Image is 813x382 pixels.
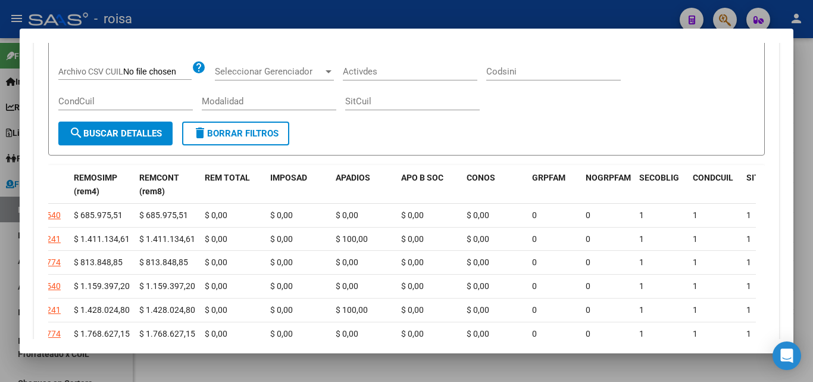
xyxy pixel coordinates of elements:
span: 1 [693,210,698,220]
span: $ 0,00 [467,281,489,291]
span: $ 1.159.397,20 [139,281,195,291]
span: $ 1.411.134,61 [74,234,130,244]
span: REM TOTAL [205,173,250,182]
span: 1 [746,329,751,338]
span: $ 100,00 [336,234,368,244]
span: Seleccionar Gerenciador [215,66,323,77]
span: $ 1.159.397,20 [74,281,130,291]
span: GRPFAM [532,173,565,182]
span: $ 813.848,85 [139,257,188,267]
span: Borrar Filtros [193,128,279,139]
span: 1 [639,234,644,244]
span: 0 [532,329,537,338]
span: 1 [746,281,751,291]
span: REMCONT (rem8) [139,173,179,196]
datatable-header-cell: GRPFAM [527,165,581,204]
span: 0 [586,329,590,338]
span: $ 813.848,85 [74,257,123,267]
span: $ 0,00 [467,234,489,244]
span: $ 0,00 [467,257,489,267]
span: 0 [532,257,537,267]
span: $ 0,00 [270,281,293,291]
div: Open Intercom Messenger [773,341,801,370]
span: 0 [586,234,590,244]
span: SECOBLIG [639,173,679,182]
span: $ 0,00 [467,329,489,338]
span: $ 0,00 [205,329,227,338]
span: 1 [746,234,751,244]
span: APO B SOC [401,173,443,182]
span: Buscar Detalles [69,128,162,139]
span: $ 0,00 [336,329,358,338]
span: $ 0,00 [401,210,424,220]
span: $ 0,00 [467,305,489,315]
span: $ 685.975,51 [74,210,123,220]
span: $ 0,00 [270,257,293,267]
datatable-header-cell: REM TOTAL [200,165,265,204]
span: 1 [693,305,698,315]
span: $ 0,00 [401,305,424,315]
datatable-header-cell: IMPOSAD [265,165,331,204]
span: APADIOS [336,173,370,182]
span: $ 0,00 [270,305,293,315]
span: 1 [639,257,644,267]
span: $ 0,00 [205,305,227,315]
span: $ 1.411.134,61 [139,234,195,244]
span: $ 1.768.627,15 [74,329,130,338]
button: Borrar Filtros [182,122,289,145]
span: 0 [586,305,590,315]
input: Archivo CSV CUIL [123,67,192,77]
span: $ 0,00 [467,210,489,220]
span: 0 [586,210,590,220]
datatable-header-cell: NOGRPFAM [581,165,634,204]
span: $ 0,00 [401,257,424,267]
span: $ 0,00 [401,234,424,244]
span: Archivo CSV CUIL [58,67,123,76]
span: 1 [693,257,698,267]
span: 1 [639,210,644,220]
span: 1 [639,329,644,338]
span: $ 0,00 [205,234,227,244]
span: SITCUIL [746,173,777,182]
datatable-header-cell: SITCUIL [742,165,795,204]
span: $ 0,00 [270,234,293,244]
span: $ 100,00 [336,305,368,315]
datatable-header-cell: CONDCUIL [688,165,742,204]
span: 1 [693,281,698,291]
span: $ 0,00 [270,210,293,220]
span: 0 [586,257,590,267]
span: $ 0,00 [205,210,227,220]
span: $ 0,00 [270,329,293,338]
mat-icon: delete [193,126,207,140]
span: $ 0,00 [336,281,358,291]
span: 1 [639,281,644,291]
span: 0 [586,281,590,291]
span: $ 1.768.627,15 [139,329,195,338]
span: 0 [532,305,537,315]
span: 1 [639,305,644,315]
span: 1 [693,234,698,244]
span: NOGRPFAM [586,173,631,182]
span: REMOSIMP (rem4) [74,173,117,196]
span: $ 0,00 [336,257,358,267]
button: Buscar Detalles [58,122,173,145]
span: $ 0,00 [205,281,227,291]
datatable-header-cell: CONOS [462,165,527,204]
span: 1 [746,305,751,315]
span: $ 0,00 [401,281,424,291]
span: 0 [532,281,537,291]
datatable-header-cell: REMCONT (rem8) [135,165,200,204]
span: CONOS [467,173,495,182]
span: 1 [746,257,751,267]
span: CONDCUIL [693,173,733,182]
span: $ 0,00 [336,210,358,220]
span: IMPOSAD [270,173,307,182]
span: 0 [532,234,537,244]
span: 0 [532,210,537,220]
span: $ 0,00 [401,329,424,338]
span: $ 685.975,51 [139,210,188,220]
mat-icon: help [192,60,206,74]
mat-icon: search [69,126,83,140]
span: $ 1.428.024,80 [74,305,130,315]
span: 1 [693,329,698,338]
